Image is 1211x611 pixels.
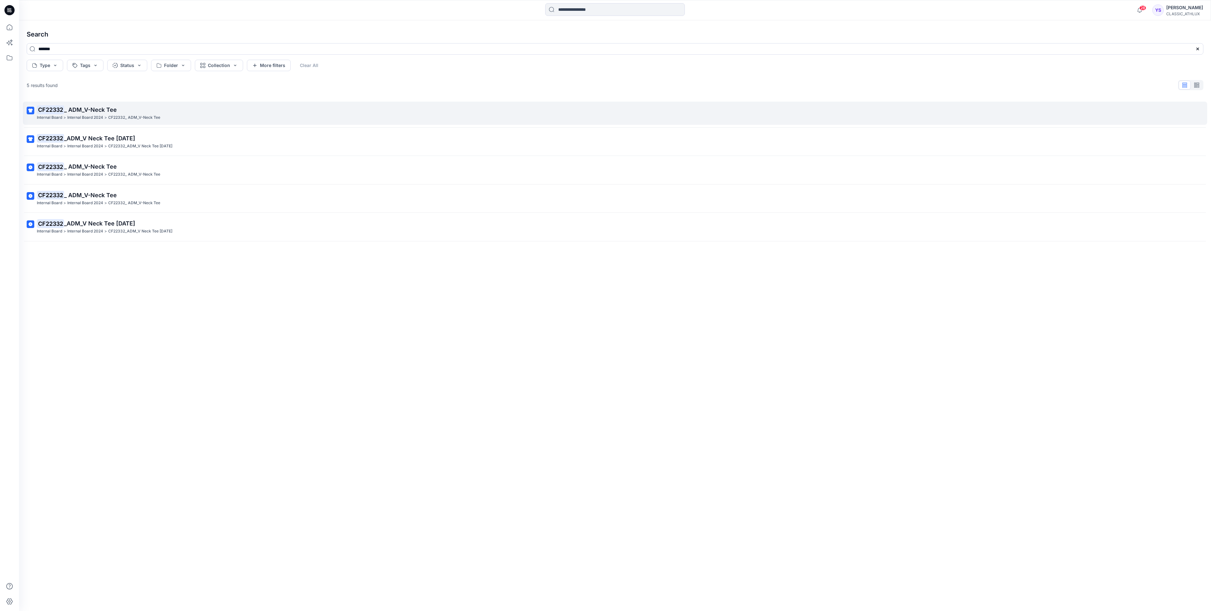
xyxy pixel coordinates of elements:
span: _ADM_V Neck Tee [DATE] [64,220,135,227]
span: _ ADM_V-Neck Tee [64,163,117,170]
p: 5 results found [27,82,58,89]
p: CF22332_ ADM_V-Neck Tee [108,114,160,121]
p: Internal Board [37,143,62,150]
a: CF22332_ ADM_V-Neck TeeInternal Board>Internal Board 2024>CF22332_ ADM_V-Neck Tee [23,187,1207,210]
p: CF22332_ADM_V Neck Tee 03OCT24 [108,143,172,150]
mark: CF22332 [37,219,64,228]
p: > [104,143,107,150]
p: > [63,228,66,235]
p: Internal Board [37,200,62,206]
span: _ ADM_V-Neck Tee [64,106,117,113]
button: Folder [151,60,191,71]
mark: CF22332 [37,105,64,114]
p: > [63,114,66,121]
span: 28 [1139,5,1146,10]
mark: CF22332 [37,134,64,143]
p: > [104,200,107,206]
p: Internal Board 2024 [67,171,103,178]
span: _ADM_V Neck Tee [DATE] [64,135,135,142]
p: Internal Board 2024 [67,200,103,206]
mark: CF22332 [37,191,64,199]
p: CF22332_ADM_V Neck Tee 03OCT24 [108,228,172,235]
p: > [63,200,66,206]
p: > [63,171,66,178]
a: CF22332_ADM_V Neck Tee [DATE]Internal Board>Internal Board 2024>CF22332_ADM_V Neck Tee [DATE] [23,215,1207,238]
p: > [104,171,107,178]
p: Internal Board 2024 [67,114,103,121]
p: Internal Board 2024 [67,228,103,235]
div: YS [1152,4,1164,16]
p: > [104,228,107,235]
div: [PERSON_NAME] [1166,4,1203,11]
p: Internal Board [37,171,62,178]
p: Internal Board [37,228,62,235]
p: CF22332_ ADM_V-Neck Tee [108,171,160,178]
p: Internal Board 2024 [67,143,103,150]
h4: Search [22,25,1208,43]
p: > [104,114,107,121]
p: > [63,143,66,150]
span: _ ADM_V-Neck Tee [64,192,117,198]
p: CF22332_ ADM_V-Neck Tee [108,200,160,206]
a: CF22332_ADM_V Neck Tee [DATE]Internal Board>Internal Board 2024>CF22332_ADM_V Neck Tee [DATE] [23,130,1207,153]
div: CLASSIC_ATHLUX [1166,11,1203,16]
a: CF22332_ ADM_V-Neck TeeInternal Board>Internal Board 2024>CF22332_ ADM_V-Neck Tee [23,102,1207,125]
button: Collection [195,60,243,71]
button: Status [107,60,147,71]
p: Internal Board [37,114,62,121]
button: Tags [67,60,103,71]
mark: CF22332 [37,162,64,171]
a: CF22332_ ADM_V-Neck TeeInternal Board>Internal Board 2024>CF22332_ ADM_V-Neck Tee [23,158,1207,182]
button: Type [27,60,63,71]
button: More filters [247,60,291,71]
